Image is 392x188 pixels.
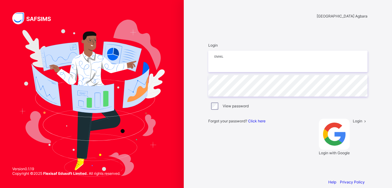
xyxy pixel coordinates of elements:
[12,167,120,171] span: Version 0.1.19
[208,43,218,48] span: Login
[19,20,165,177] img: Hero Image
[248,119,266,123] a: Click here
[328,180,336,184] a: Help
[319,119,350,150] img: google.396cfc9801f0270233282035f929180a.svg
[353,119,362,123] span: Login
[12,171,120,176] span: Copyright © 2025 All rights reserved.
[340,180,365,184] a: Privacy Policy
[208,119,266,123] span: Forgot your password?
[319,151,350,155] span: Login with Google
[223,104,249,108] label: View password
[317,14,367,18] span: [GEOGRAPHIC_DATA] Agbara
[43,171,88,176] strong: Flexisaf Edusoft Limited.
[12,12,58,24] img: SAFSIMS Logo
